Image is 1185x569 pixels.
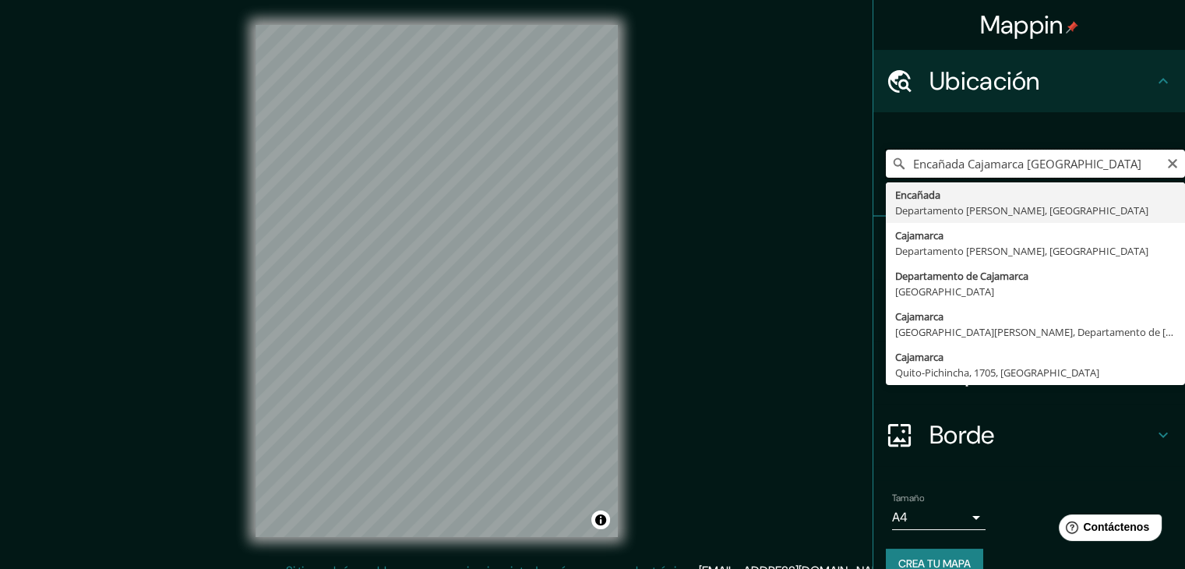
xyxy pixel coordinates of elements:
[895,284,994,299] font: [GEOGRAPHIC_DATA]
[892,509,908,525] font: A4
[1066,21,1078,34] img: pin-icon.png
[873,217,1185,279] div: Patas
[929,419,995,451] font: Borde
[1166,155,1179,170] button: Claro
[895,228,943,242] font: Cajamarca
[895,203,1148,217] font: Departamento [PERSON_NAME], [GEOGRAPHIC_DATA]
[1046,508,1168,552] iframe: Lanzador de widgets de ayuda
[892,492,924,504] font: Tamaño
[892,505,986,530] div: A4
[895,309,943,323] font: Cajamarca
[895,188,940,202] font: Encañada
[980,9,1063,41] font: Mappin
[873,279,1185,341] div: Estilo
[873,404,1185,466] div: Borde
[256,25,618,537] canvas: Mapa
[929,65,1040,97] font: Ubicación
[895,269,1028,283] font: Departamento de Cajamarca
[895,350,943,364] font: Cajamarca
[895,244,1148,258] font: Departamento [PERSON_NAME], [GEOGRAPHIC_DATA]
[591,511,610,529] button: Activar o desactivar atribución
[886,150,1185,178] input: Elige tu ciudad o zona
[873,50,1185,112] div: Ubicación
[873,341,1185,404] div: Disposición
[895,366,1099,380] font: Quito-Pichincha, 1705, [GEOGRAPHIC_DATA]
